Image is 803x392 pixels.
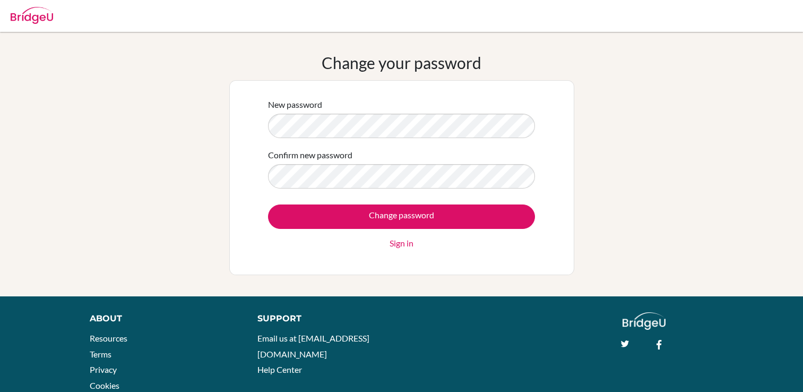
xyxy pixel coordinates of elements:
[90,312,234,325] div: About
[268,149,352,161] label: Confirm new password
[90,380,119,390] a: Cookies
[623,312,666,330] img: logo_white@2x-f4f0deed5e89b7ecb1c2cc34c3e3d731f90f0f143d5ea2071677605dd97b5244.png
[257,312,391,325] div: Support
[268,98,322,111] label: New password
[90,333,127,343] a: Resources
[11,7,53,24] img: Bridge-U
[90,349,111,359] a: Terms
[322,53,481,72] h1: Change your password
[257,364,302,374] a: Help Center
[390,237,413,250] a: Sign in
[90,364,117,374] a: Privacy
[268,204,535,229] input: Change password
[257,333,369,359] a: Email us at [EMAIL_ADDRESS][DOMAIN_NAME]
